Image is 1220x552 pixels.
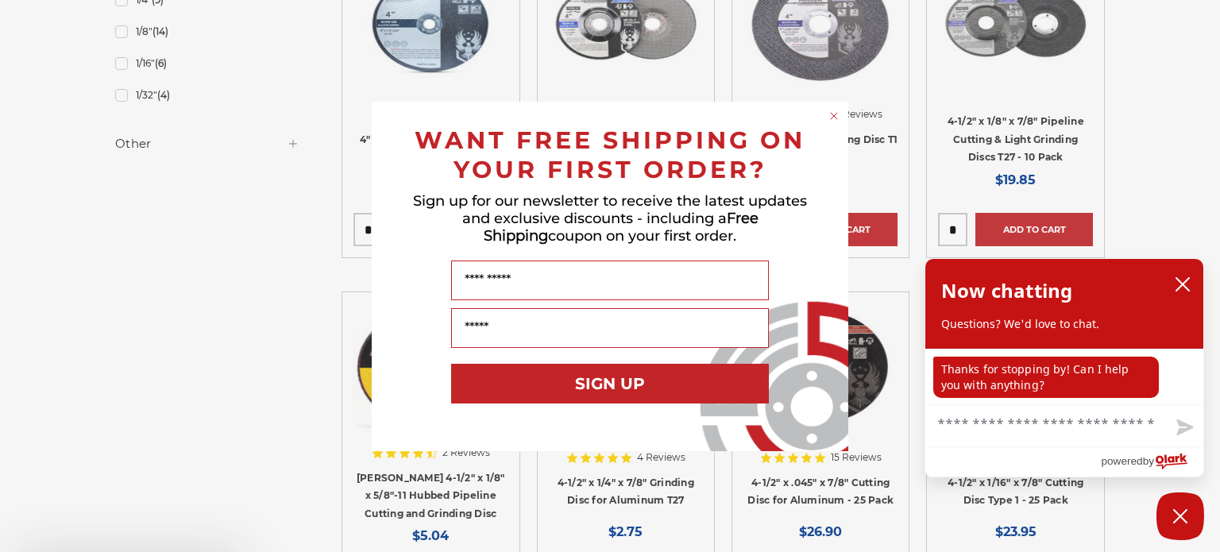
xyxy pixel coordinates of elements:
span: powered [1101,451,1142,471]
span: WANT FREE SHIPPING ON YOUR FIRST ORDER? [415,125,805,184]
button: close chatbox [1170,272,1195,296]
button: Send message [1164,410,1203,446]
span: Free Shipping [484,210,759,245]
button: Close dialog [826,108,842,124]
button: SIGN UP [451,364,769,403]
p: Thanks for stopping by! Can I help you with anything? [933,357,1159,398]
h2: Now chatting [941,275,1072,307]
button: Close Chatbox [1156,492,1204,540]
div: olark chatbox [925,258,1204,477]
span: Sign up for our newsletter to receive the latest updates and exclusive discounts - including a co... [413,192,807,245]
a: Powered by Olark [1101,447,1203,477]
p: Questions? We'd love to chat. [941,316,1187,332]
span: by [1143,451,1154,471]
div: chat [925,349,1203,404]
